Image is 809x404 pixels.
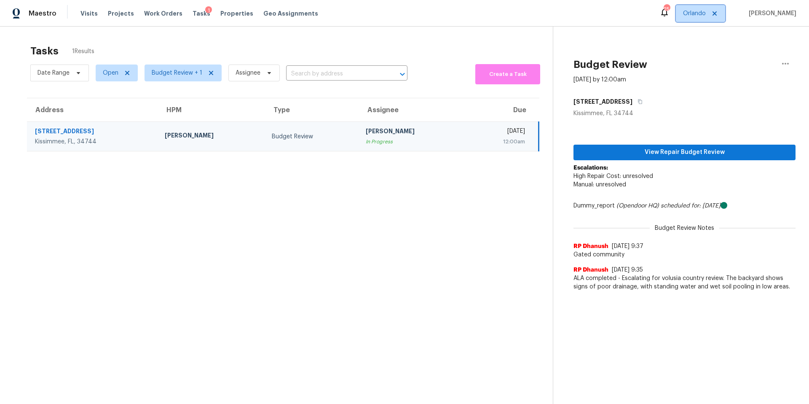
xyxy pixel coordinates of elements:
th: Type [265,98,359,122]
span: [DATE] 9:35 [612,267,643,273]
th: Assignee [359,98,466,122]
div: [DATE] by 12:00am [573,75,626,84]
div: Dummy_report [573,202,796,210]
button: View Repair Budget Review [573,145,796,160]
span: Orlando [683,9,706,18]
th: Due [466,98,539,122]
span: RP Dhanush [573,242,608,250]
h5: [STREET_ADDRESS] [573,97,632,106]
div: [STREET_ADDRESS] [35,127,151,137]
span: High Repair Cost: unresolved [573,173,653,179]
span: [DATE] 9:37 [612,243,643,249]
div: [DATE] [473,127,525,137]
input: Search by address [286,67,384,81]
div: 1 [205,6,212,15]
span: Geo Assignments [263,9,318,18]
div: 25 [664,5,670,13]
span: View Repair Budget Review [580,147,789,158]
div: Budget Review [272,132,352,141]
span: Projects [108,9,134,18]
span: Open [103,69,118,77]
h2: Tasks [30,47,59,55]
button: Copy Address [632,94,644,109]
div: In Progress [366,137,459,146]
i: (Opendoor HQ) [616,203,659,209]
i: scheduled for: [DATE] [661,203,721,209]
h2: Budget Review [573,60,647,69]
span: Properties [220,9,253,18]
span: ALA completed - Escalating for volusia country review. The backyard shows signs of poor drainage,... [573,274,796,291]
span: RP Dhanush [573,266,608,274]
span: Tasks [193,11,210,16]
span: Budget Review Notes [650,224,719,232]
span: Visits [80,9,98,18]
span: Budget Review + 1 [152,69,202,77]
span: Work Orders [144,9,182,18]
div: [PERSON_NAME] [366,127,459,137]
span: [PERSON_NAME] [745,9,796,18]
span: Manual: unresolved [573,182,626,188]
div: Kissimmee, FL, 34744 [35,137,151,146]
div: 12:00am [473,137,525,146]
span: Create a Task [480,70,536,79]
div: [PERSON_NAME] [165,131,258,142]
th: HPM [158,98,265,122]
span: Assignee [236,69,260,77]
span: Maestro [29,9,56,18]
span: 1 Results [72,47,94,56]
button: Create a Task [475,64,540,84]
div: Kissimmee, FL 34744 [573,109,796,118]
span: Date Range [38,69,70,77]
button: Open [396,68,408,80]
span: Gated community [573,250,796,259]
th: Address [27,98,158,122]
b: Escalations: [573,165,608,171]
